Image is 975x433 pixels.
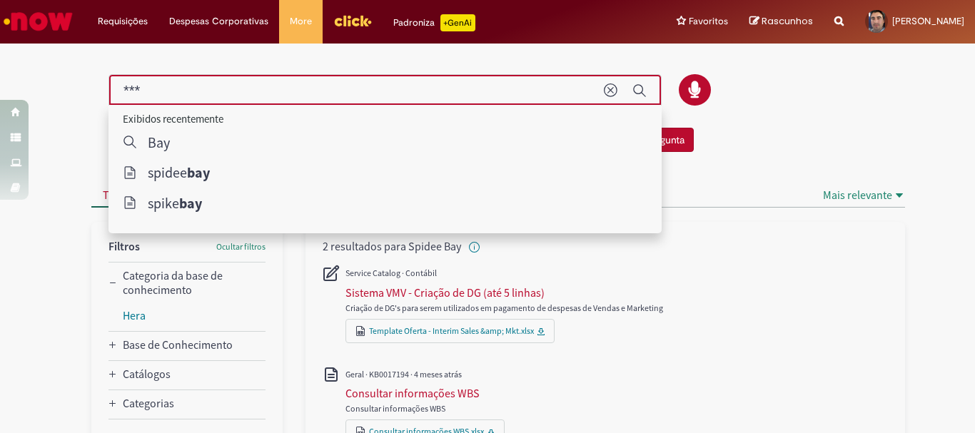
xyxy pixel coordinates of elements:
[169,14,268,29] span: Despesas Corporativas
[689,14,728,29] span: Favoritos
[440,14,475,31] p: +GenAi
[762,14,813,28] span: Rascunhos
[98,14,148,29] span: Requisições
[333,10,372,31] img: click_logo_yellow_360x200.png
[1,7,75,36] img: ServiceNow
[892,15,964,27] span: [PERSON_NAME]
[393,14,475,31] div: Padroniza
[749,15,813,29] a: Rascunhos
[290,14,312,29] span: More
